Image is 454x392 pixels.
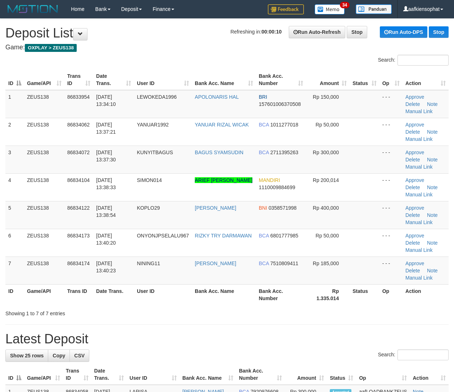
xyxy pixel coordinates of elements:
a: Delete [405,184,420,190]
input: Search: [397,55,449,66]
td: - - - [379,173,403,201]
a: Delete [405,129,420,135]
a: RIZKY TRY DARMAWAN [195,233,252,239]
span: Rp 400,000 [313,205,339,211]
th: Action: activate to sort column ascending [403,70,449,90]
th: Date Trans.: activate to sort column ascending [91,364,127,385]
div: Showing 1 to 7 of 7 entries [5,307,184,317]
a: Delete [405,157,420,162]
td: ZEUS138 [24,146,64,173]
a: Run Auto-DPS [380,26,427,38]
td: 5 [5,201,24,229]
span: Copy 1110009884699 to clipboard [259,184,295,190]
th: ID [5,284,24,305]
a: Stop [347,26,367,38]
span: 86834174 [67,260,90,266]
a: Delete [405,240,420,246]
span: BCA [259,260,269,266]
span: Rp 185,000 [313,260,339,266]
td: 1 [5,90,24,118]
td: - - - [379,146,403,173]
td: - - - [379,118,403,146]
span: NINING11 [137,260,160,266]
span: SIMON014 [137,177,162,183]
span: 86834122 [67,205,90,211]
a: CSV [69,349,89,362]
th: Date Trans.: activate to sort column ascending [93,70,134,90]
span: Copy 2711395263 to clipboard [270,150,298,155]
span: 86834062 [67,122,90,128]
span: 86834173 [67,233,90,239]
img: Button%20Memo.svg [315,4,345,14]
span: Rp 150,000 [313,94,339,100]
label: Search: [378,55,449,66]
span: ONYONJPSELALU967 [137,233,189,239]
td: ZEUS138 [24,118,64,146]
th: Amount: activate to sort column ascending [306,70,350,90]
span: 86834072 [67,150,90,155]
span: Refreshing in: [230,29,282,35]
a: Delete [405,101,420,107]
th: Bank Acc. Number [256,284,306,305]
td: - - - [379,229,403,257]
td: ZEUS138 [24,201,64,229]
label: Search: [378,349,449,360]
span: [DATE] 13:38:54 [96,205,116,218]
a: Approve [405,177,424,183]
a: Note [427,240,438,246]
span: Copy [53,353,65,358]
img: panduan.png [356,4,392,14]
h4: Game: [5,44,449,51]
a: Manual Link [405,192,433,197]
span: 86833954 [67,94,90,100]
th: Trans ID: activate to sort column ascending [63,364,91,385]
span: KOPLO29 [137,205,160,211]
span: Copy 1011277018 to clipboard [270,122,298,128]
span: OXPLAY > ZEUS138 [25,44,77,52]
span: Copy 6801777985 to clipboard [270,233,298,239]
span: 34 [340,2,350,8]
th: Bank Acc. Name: activate to sort column ascending [192,70,256,90]
a: Manual Link [405,108,433,114]
span: KUNYITBAGUS [137,150,173,155]
span: [DATE] 13:38:33 [96,177,116,190]
a: APOLONARIS HAL [195,94,239,100]
span: [DATE] 13:37:30 [96,150,116,162]
a: YANUAR RIZAL WICAK [195,122,249,128]
span: CSV [74,353,85,358]
th: Game/API: activate to sort column ascending [24,70,64,90]
span: [DATE] 13:40:23 [96,260,116,273]
th: Status [350,284,379,305]
a: Copy [48,349,70,362]
a: Stop [429,26,449,38]
th: Action [403,284,449,305]
a: Note [427,184,438,190]
td: ZEUS138 [24,229,64,257]
td: - - - [379,90,403,118]
a: Approve [405,205,424,211]
img: MOTION_logo.png [5,4,60,14]
td: ZEUS138 [24,257,64,284]
a: Approve [405,150,424,155]
a: Note [427,268,438,273]
th: Amount: activate to sort column ascending [285,364,327,385]
span: 86834104 [67,177,90,183]
th: Rp 1.335.014 [306,284,350,305]
th: User ID [134,284,192,305]
td: 7 [5,257,24,284]
td: 4 [5,173,24,201]
th: Op [379,284,403,305]
th: User ID: activate to sort column ascending [127,364,180,385]
td: - - - [379,201,403,229]
a: BAGUS SYAMSUDIN [195,150,243,155]
a: Delete [405,212,420,218]
a: Approve [405,94,424,100]
span: LEWOKEDA1996 [137,94,177,100]
td: 6 [5,229,24,257]
th: Date Trans. [93,284,134,305]
a: Manual Link [405,164,433,170]
th: ID: activate to sort column descending [5,364,24,385]
span: Copy 7510809411 to clipboard [270,260,298,266]
a: Run Auto-Refresh [289,26,345,38]
a: Approve [405,260,424,266]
